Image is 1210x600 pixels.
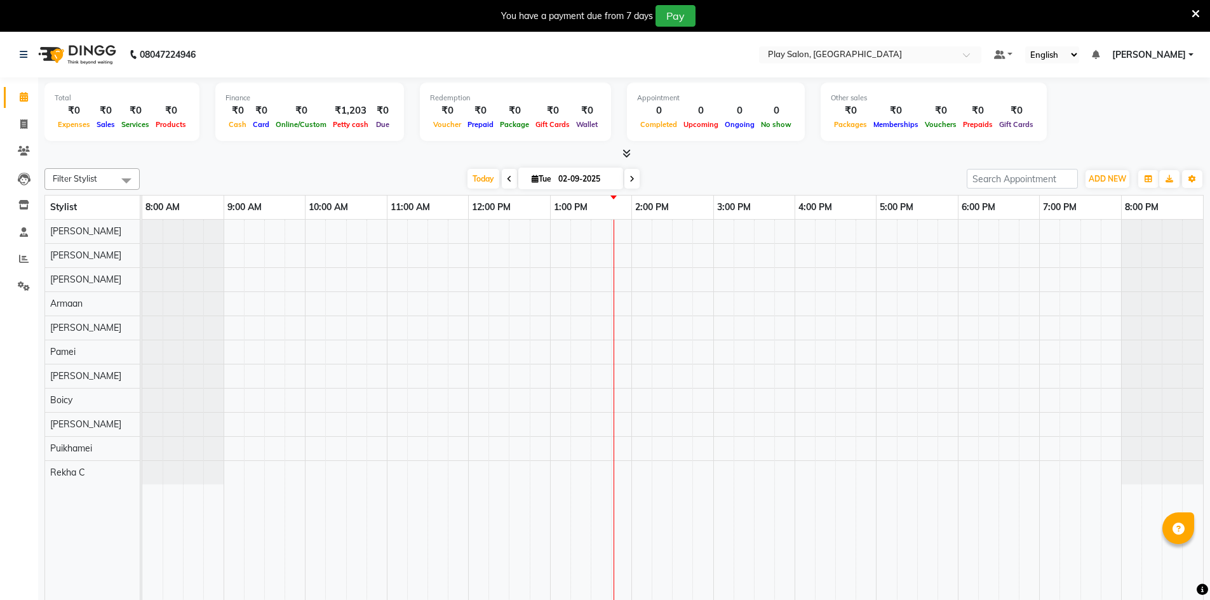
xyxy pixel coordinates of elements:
span: ADD NEW [1089,174,1126,183]
div: Appointment [637,93,795,103]
a: 3:00 PM [714,198,754,217]
div: ₹0 [573,103,601,118]
span: Package [497,120,532,129]
span: Due [373,120,393,129]
div: 0 [637,103,680,118]
input: 2025-09-02 [555,170,618,189]
span: Sales [93,120,118,129]
span: [PERSON_NAME] [1112,48,1186,62]
div: 0 [680,103,722,118]
a: 7:00 PM [1040,198,1080,217]
a: 9:00 AM [224,198,265,217]
div: ₹0 [55,103,93,118]
div: ₹0 [922,103,960,118]
span: Products [152,120,189,129]
span: Boicy [50,394,72,406]
span: Voucher [430,120,464,129]
span: [PERSON_NAME] [50,274,121,285]
span: Memberships [870,120,922,129]
span: Card [250,120,272,129]
div: ₹0 [532,103,573,118]
div: ₹0 [831,103,870,118]
div: ₹0 [250,103,272,118]
a: 8:00 PM [1122,198,1162,217]
div: ₹0 [372,103,394,118]
div: ₹0 [93,103,118,118]
input: Search Appointment [967,169,1078,189]
span: Wallet [573,120,601,129]
div: ₹0 [497,103,532,118]
span: Petty cash [330,120,372,129]
span: [PERSON_NAME] [50,418,121,430]
span: Stylist [50,201,77,213]
span: Ongoing [722,120,758,129]
div: 0 [758,103,795,118]
b: 08047224946 [140,37,196,72]
div: ₹0 [960,103,996,118]
div: Redemption [430,93,601,103]
span: Completed [637,120,680,129]
div: ₹0 [225,103,250,118]
div: ₹0 [430,103,464,118]
div: ₹0 [464,103,497,118]
a: 5:00 PM [877,198,917,217]
span: Services [118,120,152,129]
div: ₹0 [870,103,922,118]
span: Vouchers [922,120,960,129]
span: Tue [528,174,555,183]
div: ₹0 [118,103,152,118]
span: Rekha C [50,467,85,478]
button: Pay [655,5,696,27]
span: Gift Cards [532,120,573,129]
span: Armaan [50,298,83,309]
span: Prepaid [464,120,497,129]
div: 0 [722,103,758,118]
div: Finance [225,93,394,103]
div: You have a payment due from 7 days [501,10,653,23]
span: [PERSON_NAME] [50,370,121,382]
span: Gift Cards [996,120,1037,129]
a: 1:00 PM [551,198,591,217]
iframe: chat widget [1157,549,1197,587]
a: 12:00 PM [469,198,514,217]
span: Upcoming [680,120,722,129]
a: 2:00 PM [632,198,672,217]
div: ₹0 [272,103,330,118]
a: 8:00 AM [142,198,183,217]
img: logo [32,37,119,72]
div: ₹0 [152,103,189,118]
span: Cash [225,120,250,129]
a: 6:00 PM [958,198,998,217]
span: Online/Custom [272,120,330,129]
span: Expenses [55,120,93,129]
a: 11:00 AM [387,198,433,217]
span: [PERSON_NAME] [50,225,121,237]
span: Packages [831,120,870,129]
a: 10:00 AM [306,198,351,217]
span: Puikhamei [50,443,92,454]
span: Today [467,169,499,189]
button: ADD NEW [1086,170,1129,188]
span: Filter Stylist [53,173,97,183]
div: Other sales [831,93,1037,103]
div: ₹0 [996,103,1037,118]
span: Pamei [50,346,76,357]
div: ₹1,203 [330,103,372,118]
span: [PERSON_NAME] [50,250,121,261]
span: No show [758,120,795,129]
div: Total [55,93,189,103]
span: [PERSON_NAME] [50,322,121,333]
span: Prepaids [960,120,996,129]
a: 4:00 PM [795,198,835,217]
